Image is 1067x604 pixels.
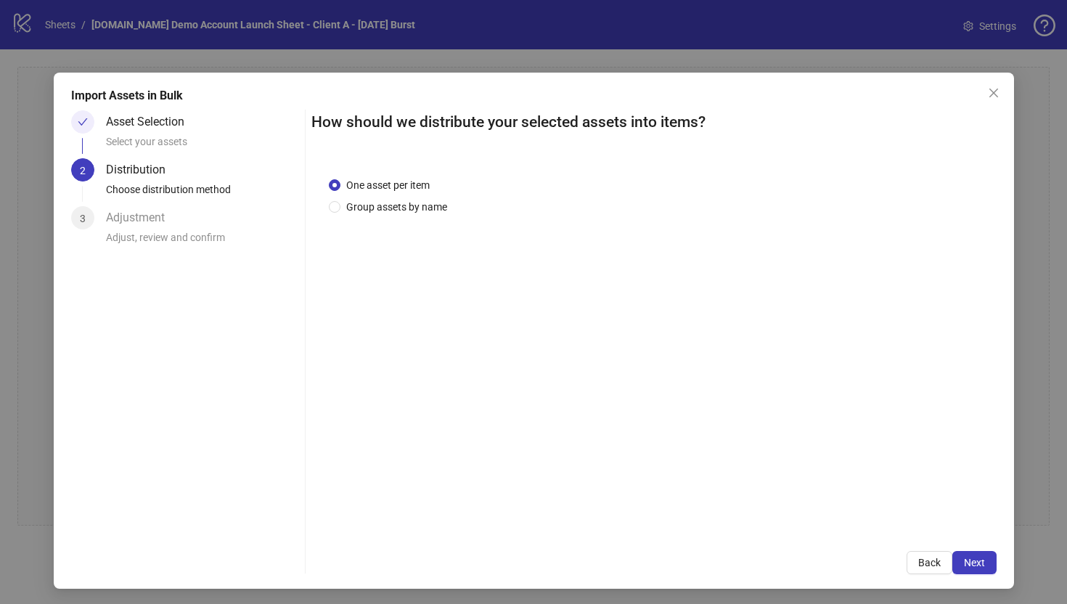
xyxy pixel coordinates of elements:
[907,551,952,574] button: Back
[80,213,86,224] span: 3
[964,557,985,568] span: Next
[106,229,300,254] div: Adjust, review and confirm
[982,81,1005,105] button: Close
[311,110,997,134] h2: How should we distribute your selected assets into items?
[106,110,196,134] div: Asset Selection
[988,87,999,99] span: close
[106,158,177,181] div: Distribution
[106,181,300,206] div: Choose distribution method
[106,134,300,158] div: Select your assets
[71,87,997,105] div: Import Assets in Bulk
[918,557,941,568] span: Back
[80,165,86,176] span: 2
[340,199,453,215] span: Group assets by name
[952,551,997,574] button: Next
[106,206,176,229] div: Adjustment
[340,177,436,193] span: One asset per item
[78,117,88,127] span: check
